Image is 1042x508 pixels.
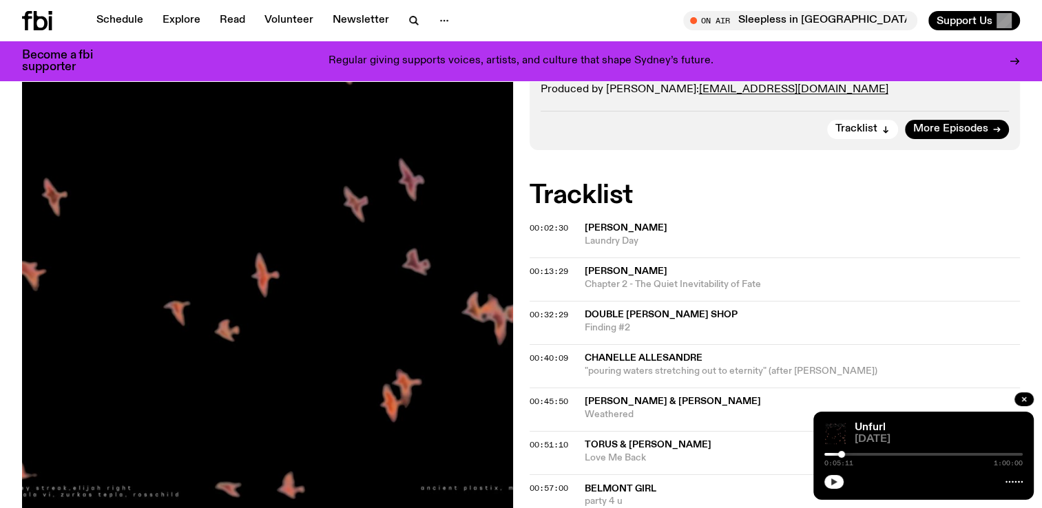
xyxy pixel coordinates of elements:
a: Schedule [88,11,152,30]
span: 00:32:29 [530,309,568,320]
span: Chapter 2 - The Quiet Inevitability of Fate [585,278,1021,291]
span: [PERSON_NAME] [585,266,667,276]
a: Read [211,11,253,30]
span: 00:57:00 [530,483,568,494]
button: 00:32:29 [530,311,568,319]
a: More Episodes [905,120,1009,139]
span: More Episodes [913,124,988,134]
span: "pouring waters stretching out to eternity" (after [PERSON_NAME]) [585,365,1021,378]
span: belmont girl [585,484,656,494]
button: 00:57:00 [530,485,568,492]
button: 00:45:50 [530,398,568,405]
button: Tracklist [827,120,898,139]
p: Produced by [PERSON_NAME]: [541,83,1010,96]
span: 00:40:09 [530,352,568,363]
span: Weathered [585,408,1021,421]
span: 00:02:30 [530,222,568,233]
span: [DATE] [855,434,1023,445]
span: Laundry Day [585,235,1021,248]
span: Support Us [937,14,992,27]
span: Finding #2 [585,321,1021,335]
button: On AirSleepless in [GEOGRAPHIC_DATA] [683,11,917,30]
h2: Tracklist [530,183,1021,208]
p: Regular giving supports voices, artists, and culture that shape Sydney’s future. [329,55,713,67]
span: Tracklist [835,124,877,134]
span: [PERSON_NAME] [585,223,667,233]
span: [PERSON_NAME] & [PERSON_NAME] [585,396,761,406]
h3: Become a fbi supporter [22,50,110,73]
span: Torus & [PERSON_NAME] [585,440,711,449]
button: 00:40:09 [530,354,568,362]
a: Unfurl [855,422,886,433]
button: 00:13:29 [530,268,568,275]
span: 00:13:29 [530,266,568,277]
button: 00:51:10 [530,441,568,449]
span: 00:45:50 [530,396,568,407]
span: 1:00:00 [994,460,1023,467]
a: Newsletter [324,11,397,30]
span: 00:51:10 [530,439,568,450]
a: Explore [154,11,209,30]
button: 00:02:30 [530,224,568,232]
span: Double [PERSON_NAME] Shop [585,310,738,319]
span: Chanelle Allesandre [585,353,702,363]
span: party 4 u [585,495,1021,508]
button: Support Us [928,11,1020,30]
a: [EMAIL_ADDRESS][DOMAIN_NAME] [699,84,888,95]
span: Love Me Back [585,452,1021,465]
a: Volunteer [256,11,322,30]
span: 0:05:11 [824,460,853,467]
